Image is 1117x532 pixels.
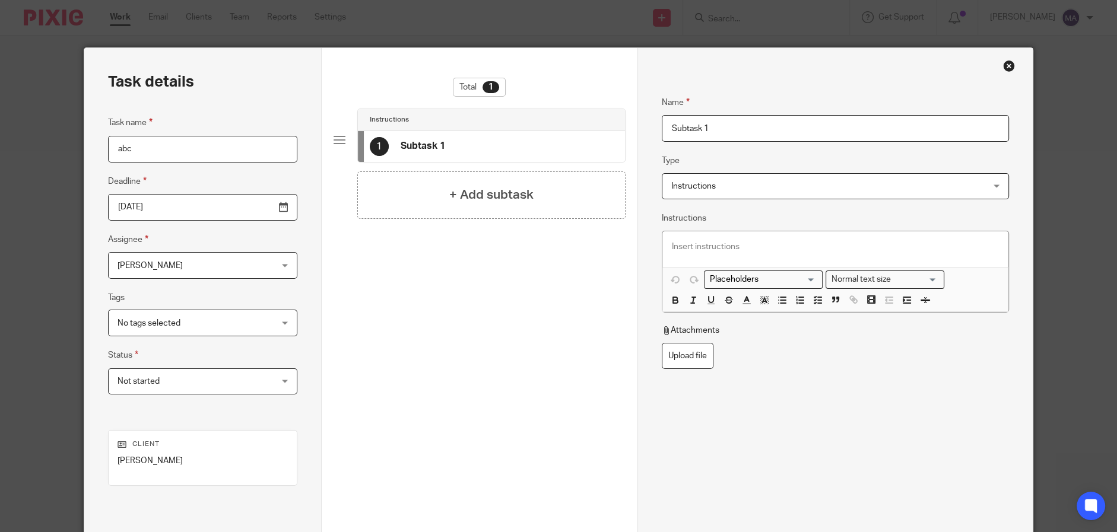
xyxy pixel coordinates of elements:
[118,319,180,327] span: No tags selected
[662,324,719,336] p: Attachments
[829,273,893,286] span: Normal text size
[706,273,815,286] input: Search for option
[453,78,506,97] div: Total
[671,182,716,190] span: Instructions
[401,140,445,152] h4: Subtask 1
[108,174,147,188] label: Deadline
[662,212,706,224] label: Instructions
[662,343,713,369] label: Upload file
[108,232,148,246] label: Assignee
[118,439,287,449] p: Client
[108,72,194,92] h2: Task details
[704,270,823,289] div: Search for option
[108,136,297,163] input: Task name
[662,155,680,167] label: Type
[483,81,499,93] div: 1
[108,292,125,304] label: Tags
[1003,60,1015,72] div: Close this dialog window
[662,95,690,109] label: Name
[894,273,937,286] input: Search for option
[704,270,823,289] div: Placeholders
[118,262,183,270] span: [PERSON_NAME]
[108,116,153,129] label: Task name
[826,270,944,289] div: Text styles
[108,194,297,221] input: Pick a date
[370,137,389,156] div: 1
[118,377,160,386] span: Not started
[449,186,534,204] h4: + Add subtask
[370,115,409,125] h4: Instructions
[118,455,287,467] p: [PERSON_NAME]
[108,348,138,362] label: Status
[826,270,944,289] div: Search for option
